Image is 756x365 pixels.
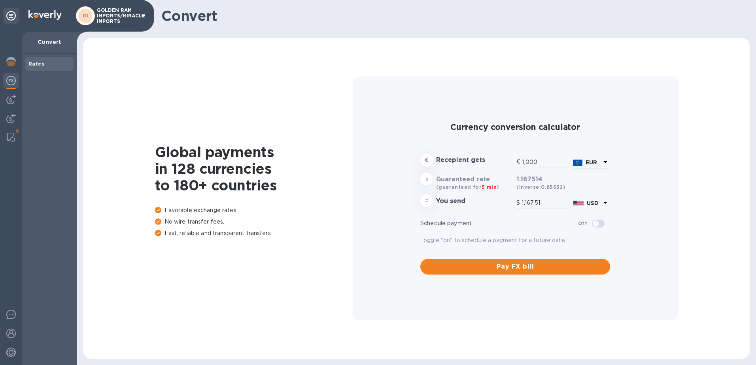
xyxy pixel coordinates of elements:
div: $ [516,197,522,209]
p: No wire transfer fees. [155,218,353,226]
strong: € [425,157,429,163]
div: = [420,194,433,207]
span: 5 min [482,184,497,190]
img: Foreign exchange [6,76,16,85]
div: € [516,156,522,168]
img: Logo [28,10,62,20]
p: Toggle "on" to schedule a payment for a future date. [420,236,610,245]
input: Amount [522,156,570,168]
div: x [420,173,433,185]
button: Pay FX bill [420,259,610,275]
input: Amount [522,197,570,209]
p: Favorable exchange rates. [155,206,353,214]
h1: Global payments in 128 currencies to 180+ countries [155,144,353,194]
h3: 1.167514 [516,176,610,183]
b: USD [587,200,599,206]
b: Off [578,220,587,226]
b: Rates [28,61,44,67]
p: GOLDEN RAM IMPORTS/MIRACLE IMPORTS [97,8,136,24]
b: EUR [586,159,597,166]
div: Unpin categories [3,8,19,24]
p: Fast, reliable and transparent transfers. [155,229,353,237]
img: USD [573,201,584,206]
p: Convert [28,38,70,46]
span: Pay FX bill [427,262,604,271]
h3: You send [436,198,513,205]
p: Schedule payment [420,219,578,228]
h3: Recepient gets [436,156,513,164]
b: GI [83,13,89,19]
h2: Currency conversion calculator [420,122,610,132]
h1: Convert [161,8,743,24]
b: (guaranteed for ) [436,184,499,190]
h3: Guaranteed rate [436,176,513,183]
b: (inverse: 0.85652 ) [516,184,565,190]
